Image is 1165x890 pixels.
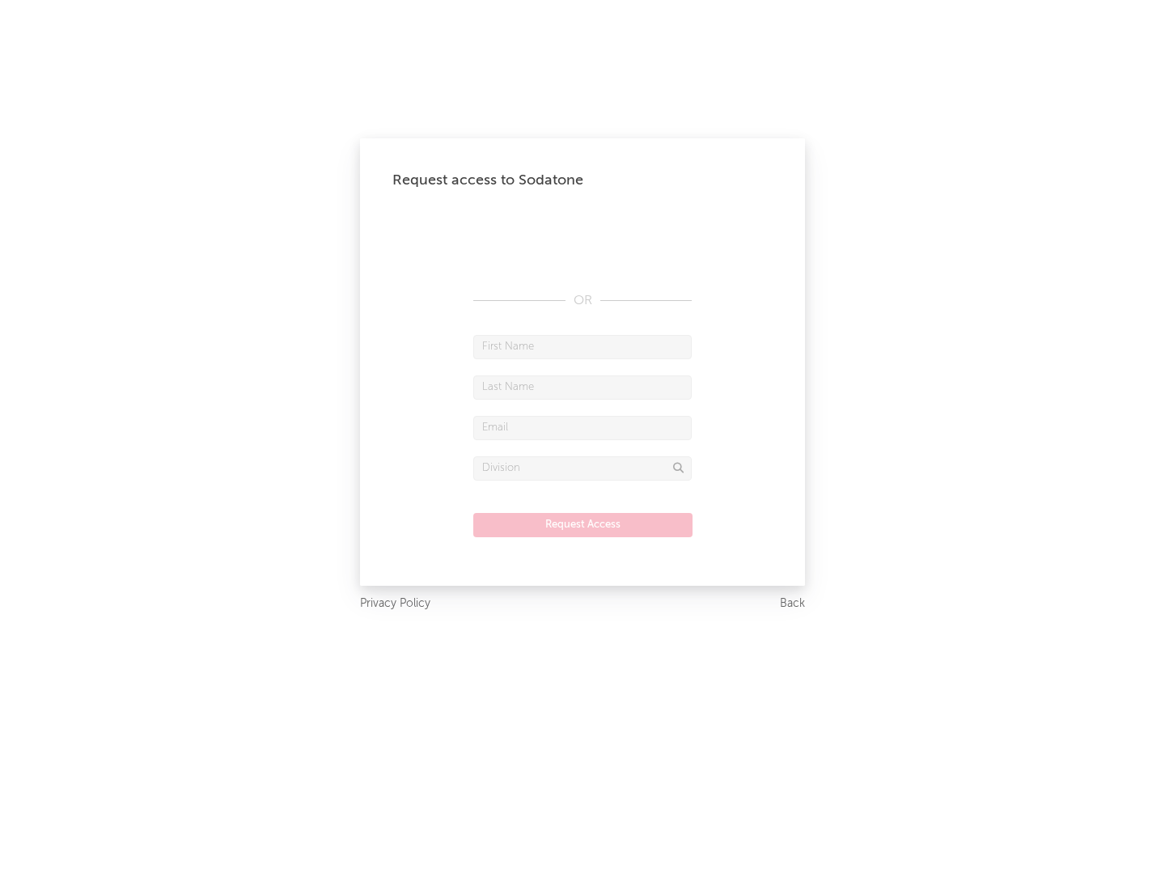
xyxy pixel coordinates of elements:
input: First Name [473,335,692,359]
button: Request Access [473,513,693,537]
a: Privacy Policy [360,594,430,614]
div: OR [473,291,692,311]
input: Division [473,456,692,481]
input: Email [473,416,692,440]
div: Request access to Sodatone [392,171,773,190]
a: Back [780,594,805,614]
input: Last Name [473,375,692,400]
